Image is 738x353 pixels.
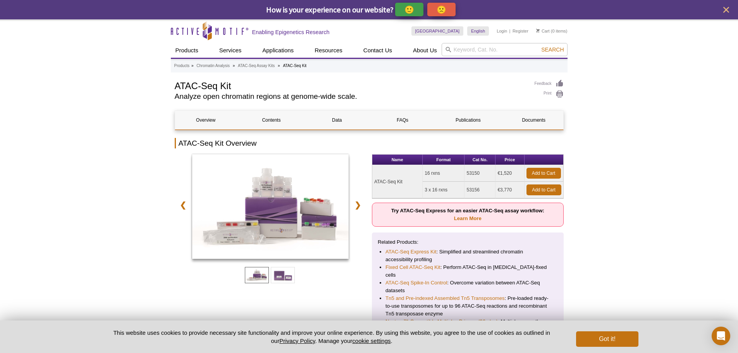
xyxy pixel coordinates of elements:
li: : Multiplex more than 16 samples [385,318,550,333]
td: 16 rxns [423,165,464,182]
a: Products [174,62,189,69]
li: : Perform ATAC-Seq in [MEDICAL_DATA]-fixed cells [385,263,550,279]
li: ATAC-Seq Kit [283,64,306,68]
button: close [721,5,731,15]
strong: Try ATAC-Seq Express for an easier ATAC-Seq assay workflow: [391,208,544,221]
a: Add to Cart [526,168,561,179]
a: ATAC-Seq Express Kit [385,248,436,256]
td: 53156 [464,182,495,198]
th: Name [372,155,423,165]
a: English [467,26,489,36]
td: ATAC-Seq Kit [372,165,423,198]
button: Search [539,46,566,53]
a: Applications [258,43,298,58]
a: Print [535,90,564,98]
a: Chromatin Analysis [196,62,230,69]
span: How is your experience on our website? [266,5,394,14]
li: (0 items) [536,26,568,36]
a: Products [171,43,203,58]
img: ATAC-Seq Kit [192,154,349,259]
h2: Enabling Epigenetics Research [252,29,330,36]
li: : Overcome variation between ATAC-Seq datasets [385,279,550,294]
a: Login [497,28,507,34]
a: Learn More [454,215,482,221]
p: This website uses cookies to provide necessary site functionality and improve your online experie... [100,329,564,345]
input: Keyword, Cat. No. [442,43,568,56]
td: €1,520 [495,165,524,182]
a: Cart [536,28,550,34]
a: Documents [503,111,564,129]
li: : Simplified and streamlined chromatin accessibility profiling [385,248,550,263]
a: ❮ [175,196,191,214]
li: : Pre-loaded ready-to-use transposomes for up to 96 ATAC-Seq reactions and recombinant Tn5 transp... [385,294,550,318]
a: Contact Us [359,43,397,58]
a: Fixed Cell ATAC-Seq Kit [385,263,440,271]
td: €3,770 [495,182,524,198]
h1: ATAC-Seq Kit [175,79,527,91]
th: Price [495,155,524,165]
a: ATAC-Seq Assay Kits [238,62,275,69]
a: Data [306,111,368,129]
li: » [191,64,194,68]
p: Related Products: [378,238,558,246]
h2: Analyze open chromatin regions at genome-wide scale. [175,93,527,100]
div: Open Intercom Messenger [712,327,730,345]
a: Nextera™-Compatible Multiplex Primers (96 plex) [385,318,498,325]
a: Publications [437,111,499,129]
button: Got it! [576,331,638,347]
a: Overview [175,111,237,129]
th: Cat No. [464,155,495,165]
a: Tn5 and Pre-indexed Assembled Tn5 Transposomes [385,294,505,302]
li: | [509,26,511,36]
li: » [233,64,235,68]
a: Register [513,28,528,34]
a: ATAC-Seq Kit [192,154,349,261]
img: Your Cart [536,29,540,33]
a: ATAC-Seq Spike-In Control [385,279,447,287]
button: cookie settings [352,338,391,344]
a: About Us [408,43,442,58]
a: Add to Cart [526,184,561,195]
li: » [278,64,280,68]
p: 🙁 [437,5,446,14]
span: Search [541,46,564,53]
th: Format [423,155,464,165]
a: ❯ [349,196,366,214]
td: 3 x 16 rxns [423,182,464,198]
a: Feedback [535,79,564,88]
a: Resources [310,43,347,58]
a: FAQs [372,111,433,129]
a: Contents [241,111,302,129]
h2: ATAC-Seq Kit Overview [175,138,564,148]
a: Services [215,43,246,58]
a: Privacy Policy [279,338,315,344]
a: [GEOGRAPHIC_DATA] [411,26,464,36]
td: 53150 [464,165,495,182]
p: 🙂 [404,5,414,14]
